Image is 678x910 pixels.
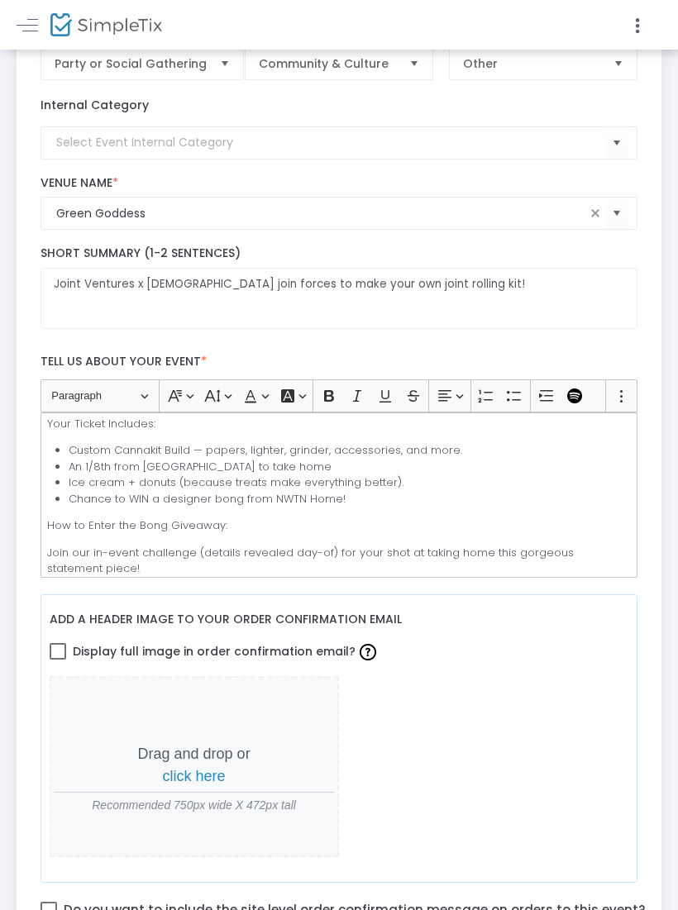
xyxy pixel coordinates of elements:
[163,768,226,784] span: click here
[605,197,628,231] button: Select
[41,176,638,191] label: Venue Name
[41,379,638,412] div: Editor toolbar
[47,416,630,432] p: Your Ticket Includes:
[47,517,630,534] p: How to Enter the Bong Giveaway:
[55,55,207,72] span: Party or Social Gathering
[360,644,376,660] img: question-mark
[605,126,628,160] button: Select
[41,245,241,261] span: Short Summary (1-2 Sentences)
[463,55,600,72] span: Other
[55,743,334,788] p: Drag and drop or
[56,205,586,222] input: Select Venue
[41,97,149,114] label: Internal Category
[55,797,334,814] span: Recommended 750px wide X 472px tall
[259,55,396,72] span: Community & Culture
[403,48,426,79] button: Select
[41,412,638,578] div: Rich Text Editor, main
[69,474,630,491] li: Ice cream + donuts (because treats make everything better).
[32,345,646,379] label: Tell us about your event
[607,48,630,79] button: Select
[73,637,380,665] span: Display full image in order confirmation email?
[50,603,402,637] label: Add a header image to your order confirmation email
[585,203,605,223] span: clear
[69,459,630,475] li: An 1/8th from [GEOGRAPHIC_DATA] to take home
[69,442,630,459] li: Custom Cannakit Build — papers, lighter, grinder, accessories, and more.
[69,491,630,507] li: Chance to WIN a designer bong from NWTN Home!
[56,134,606,151] input: Select Event Internal Category
[51,386,137,406] span: Paragraph
[47,545,630,577] p: Join our in-event challenge (details revealed day-of) for your shot at taking home this gorgeous ...
[44,384,155,409] button: Paragraph
[213,48,236,79] button: Select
